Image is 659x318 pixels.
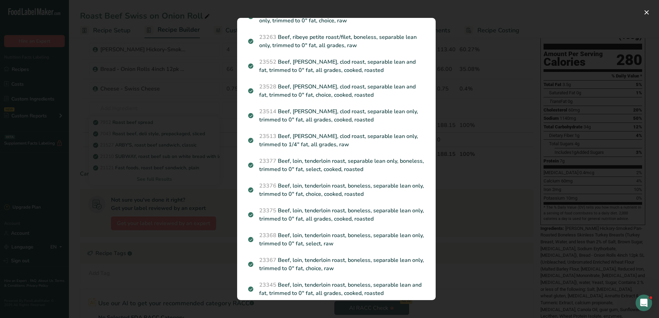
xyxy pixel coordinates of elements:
span: 23367 [259,256,276,264]
span: 23345 [259,281,276,289]
iframe: Intercom live chat [636,295,652,311]
p: Beef, loin, tenderloin roast, boneless, separable lean only, trimmed to 0" fat, choice, cooked, r... [248,182,425,198]
p: Beef, loin, tenderloin roast, boneless, separable lean only, trimmed to 0" fat, select, raw [248,231,425,248]
p: Beef, loin, tenderloin roast, boneless, separable lean and fat, trimmed to 0" fat, all grades, co... [248,281,425,297]
span: 23514 [259,108,276,115]
p: Beef, loin, tenderloin roast, separable lean only, boneless, trimmed to 0" fat, select, cooked, r... [248,157,425,173]
span: 23513 [259,132,276,140]
p: Beef, [PERSON_NAME], clod roast, separable lean and fat, trimmed to 0" fat, all grades, cooked, r... [248,58,425,74]
p: Beef, [PERSON_NAME], clod roast, separable lean and fat, trimmed to 0" fat, choice, cooked, roasted [248,83,425,99]
span: 23552 [259,58,276,66]
p: Beef, ribeye petite roast/filet, boneless, separable lean only, trimmed to 0" fat, all grades, raw [248,33,425,50]
span: 23368 [259,232,276,239]
span: 23376 [259,182,276,190]
span: 23377 [259,157,276,165]
p: Beef, [PERSON_NAME], clod roast, separable lean only, trimmed to 0" fat, all grades, cooked, roasted [248,107,425,124]
span: 23263 [259,33,276,41]
p: Beef, loin, tenderloin roast, boneless, separable lean only, trimmed to 0" fat, choice, raw [248,256,425,273]
span: 23528 [259,83,276,91]
p: Beef, loin, tenderloin roast, boneless, separable lean only, trimmed to 0" fat, all grades, cooke... [248,206,425,223]
span: 23375 [259,207,276,214]
p: Beef, [PERSON_NAME], clod roast, separable lean only, trimmed to 1/4" fat, all grades, raw [248,132,425,149]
